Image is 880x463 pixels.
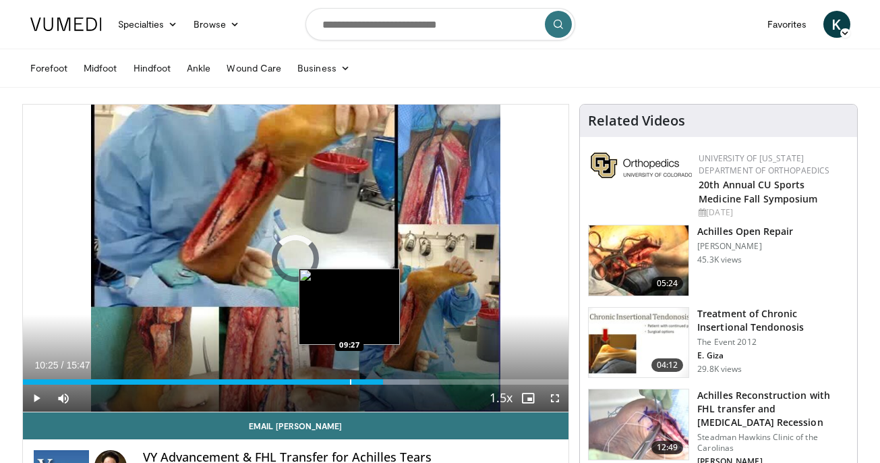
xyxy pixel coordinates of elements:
span: 04:12 [651,358,684,372]
img: image.jpeg [299,269,400,345]
img: O0cEsGv5RdudyPNn4xMDoxOmtxOwKG7D_1.150x105_q85_crop-smart_upscale.jpg [589,308,688,378]
button: Fullscreen [541,385,568,412]
input: Search topics, interventions [305,8,575,40]
p: [PERSON_NAME] [697,241,793,252]
span: 15:47 [66,360,90,371]
a: Browse [185,11,247,38]
p: The Event 2012 [697,337,849,348]
h3: Achilles Open Repair [697,225,793,238]
span: 12:49 [651,441,684,454]
a: Business [289,55,358,82]
p: Steadman Hawkins Clinic of the Carolinas [697,432,849,454]
a: Ankle [179,55,218,82]
span: 05:24 [651,277,684,290]
video-js: Video Player [23,105,569,412]
a: Favorites [759,11,815,38]
a: 05:24 Achilles Open Repair [PERSON_NAME] 45.3K views [588,225,849,296]
h3: Treatment of Chronic Insertional Tendonosis [697,307,849,334]
a: Hindfoot [125,55,179,82]
img: 355603a8-37da-49b6-856f-e00d7e9307d3.png.150x105_q85_autocrop_double_scale_upscale_version-0.2.png [591,153,692,178]
a: Specialties [110,11,186,38]
div: [DATE] [699,207,846,219]
p: E. Giza [697,350,849,361]
button: Playback Rate [488,385,515,412]
h3: Achilles Reconstruction with FHL transfer and [MEDICAL_DATA] Recession [697,389,849,429]
a: Wound Care [218,55,289,82]
span: 10:25 [35,360,59,371]
a: Forefoot [22,55,76,82]
a: K [823,11,850,38]
a: University of [US_STATE] Department of Orthopaedics [699,153,829,176]
span: / [61,360,64,371]
div: Progress Bar [23,379,569,385]
button: Mute [50,385,77,412]
a: 04:12 Treatment of Chronic Insertional Tendonosis The Event 2012 E. Giza 29.8K views [588,307,849,379]
a: Midfoot [76,55,125,82]
img: VuMedi Logo [30,18,102,31]
button: Play [23,385,50,412]
img: ASqSTwfBDudlPt2X4xMDoxOjA4MTsiGN.150x105_q85_crop-smart_upscale.jpg [589,389,688,460]
a: Email [PERSON_NAME] [23,412,569,439]
p: 45.3K views [697,254,742,265]
h4: Related Videos [588,113,685,129]
button: Enable picture-in-picture mode [515,385,541,412]
img: Achilles_open_repai_100011708_1.jpg.150x105_q85_crop-smart_upscale.jpg [589,225,688,296]
a: 20th Annual CU Sports Medicine Fall Symposium [699,178,817,205]
p: 29.8K views [697,364,742,375]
